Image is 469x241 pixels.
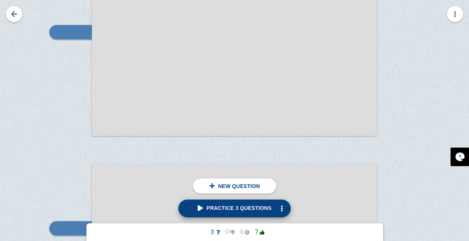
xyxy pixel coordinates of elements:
[250,229,264,235] span: 7
[220,229,235,235] span: 0
[205,229,220,235] span: 3
[178,199,291,217] a: Practice 3 questions
[199,226,270,238] button: 3007
[235,229,250,235] span: 0
[198,205,271,211] span: Practice 3 questions
[218,183,260,189] span: New question
[6,6,22,22] a: Go back to your notes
